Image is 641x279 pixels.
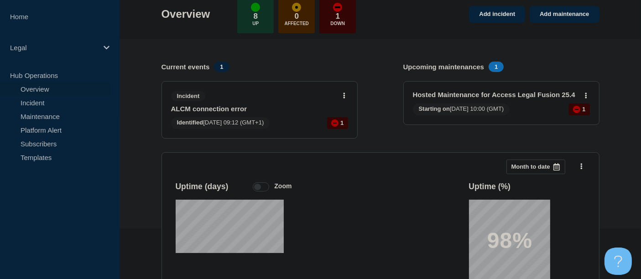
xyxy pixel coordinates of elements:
[419,105,450,112] span: Starting on
[214,62,229,72] span: 1
[330,21,345,26] p: Down
[162,63,210,71] h4: Current events
[171,117,270,129] span: [DATE] 09:12 (GMT+1)
[573,106,580,113] div: down
[285,21,309,26] p: Affected
[177,119,203,126] span: Identified
[340,119,344,126] p: 1
[176,182,229,191] h3: Uptime ( days )
[469,182,511,191] h3: Uptime ( % )
[582,106,585,113] p: 1
[605,248,632,275] iframe: Help Scout Beacon - Open
[530,6,599,23] a: Add maintenance
[292,3,301,12] div: affected
[331,119,339,127] div: down
[413,91,578,98] a: Hosted Maintenance for Access Legal Fusion 25.4
[251,3,260,12] div: up
[506,160,565,174] button: Month to date
[162,8,210,21] h1: Overview
[487,230,532,252] p: 98%
[333,3,342,12] div: down
[489,62,504,72] span: 1
[336,12,340,21] p: 1
[171,105,336,113] a: ALCM connection error
[274,182,292,190] div: Zoom
[413,103,510,115] span: [DATE] 10:00 (GMT)
[511,163,550,170] p: Month to date
[469,6,525,23] a: Add incident
[10,44,98,52] p: Legal
[171,91,206,101] span: Incident
[254,12,258,21] p: 8
[403,63,485,71] h4: Upcoming maintenances
[252,21,259,26] p: Up
[295,12,299,21] p: 0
